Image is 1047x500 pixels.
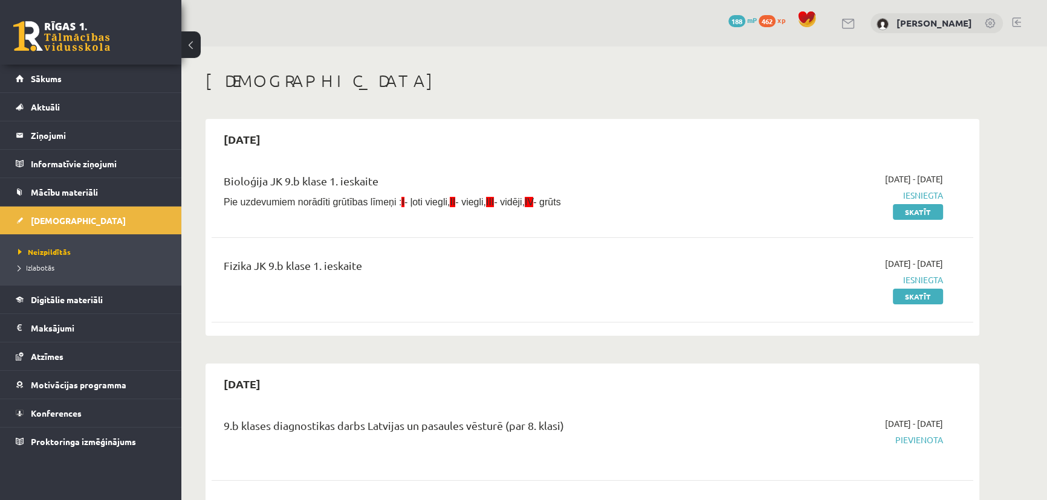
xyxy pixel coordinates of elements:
[16,342,166,370] a: Atzīmes
[715,189,943,202] span: Iesniegta
[13,21,110,51] a: Rīgas 1. Tālmācības vidusskola
[747,15,757,25] span: mP
[31,215,126,226] span: [DEMOGRAPHIC_DATA]
[16,93,166,121] a: Aktuāli
[896,17,972,29] a: [PERSON_NAME]
[31,150,166,178] legend: Informatīvie ziņojumi
[16,371,166,399] a: Motivācijas programma
[31,73,62,84] span: Sākums
[715,434,943,446] span: Pievienota
[401,197,404,207] span: I
[224,257,697,280] div: Fizika JK 9.b klase 1. ieskaite
[893,289,943,304] a: Skatīt
[885,417,943,430] span: [DATE] - [DATE]
[212,370,273,398] h2: [DATE]
[715,274,943,286] span: Iesniegta
[525,197,533,207] span: IV
[893,204,943,220] a: Skatīt
[885,257,943,270] span: [DATE] - [DATE]
[16,150,166,178] a: Informatīvie ziņojumi
[885,173,943,185] span: [DATE] - [DATE]
[31,408,82,418] span: Konferences
[206,71,979,91] h1: [DEMOGRAPHIC_DATA]
[31,351,63,362] span: Atzīmes
[728,15,757,25] a: 188 mP
[31,101,60,112] span: Aktuāli
[31,121,166,149] legend: Ziņojumi
[16,428,166,455] a: Proktoringa izmēģinājums
[16,207,166,234] a: [DEMOGRAPHIC_DATA]
[18,262,169,273] a: Izlabotās
[759,15,791,25] a: 462 xp
[31,314,166,342] legend: Maksājumi
[486,197,494,207] span: III
[224,197,561,207] span: Pie uzdevumiem norādīti grūtības līmeņi : - ļoti viegli, - viegli, - vidēji, - grūts
[224,417,697,440] div: 9.b klases diagnostikas darbs Latvijas un pasaules vēsturē (par 8. klasi)
[16,178,166,206] a: Mācību materiāli
[212,125,273,153] h2: [DATE]
[31,379,126,390] span: Motivācijas programma
[16,314,166,342] a: Maksājumi
[877,18,889,30] img: Aigars Laķis
[18,263,54,272] span: Izlabotās
[759,15,776,27] span: 462
[18,247,71,257] span: Neizpildītās
[450,197,455,207] span: II
[224,173,697,195] div: Bioloģija JK 9.b klase 1. ieskaite
[31,436,136,447] span: Proktoringa izmēģinājums
[777,15,785,25] span: xp
[31,294,103,305] span: Digitālie materiāli
[728,15,745,27] span: 188
[16,121,166,149] a: Ziņojumi
[16,399,166,427] a: Konferences
[31,187,98,197] span: Mācību materiāli
[16,286,166,313] a: Digitālie materiāli
[16,65,166,92] a: Sākums
[18,246,169,257] a: Neizpildītās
